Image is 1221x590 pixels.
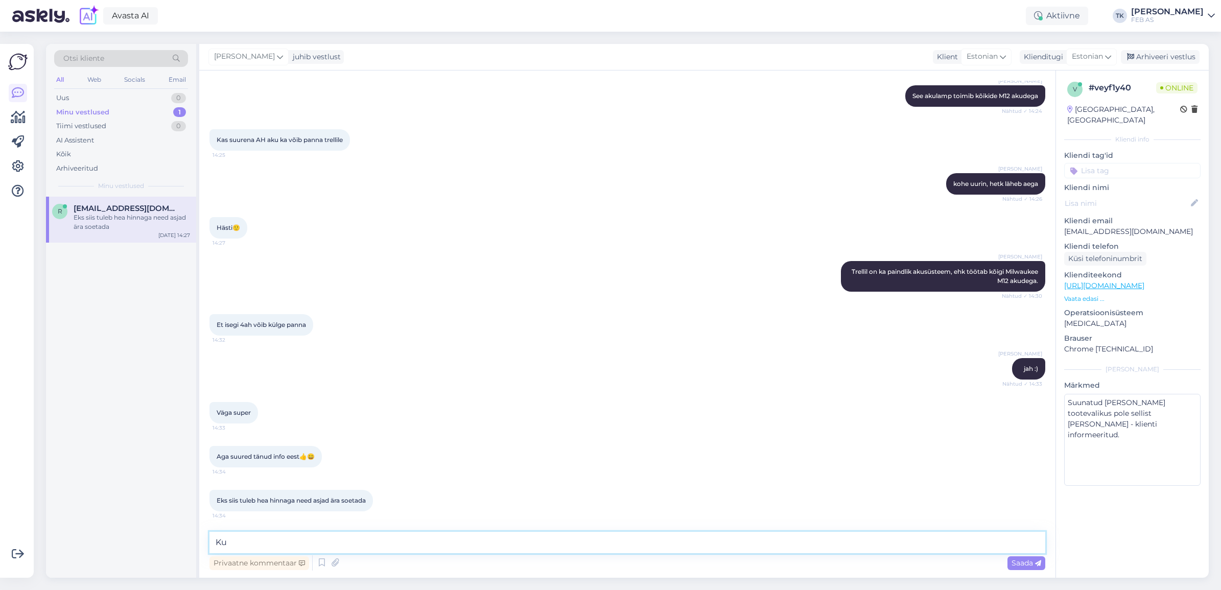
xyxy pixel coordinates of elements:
[63,53,104,64] span: Otsi kliente
[1064,163,1201,178] input: Lisa tag
[213,512,251,520] span: 14:34
[1002,380,1042,388] span: Nähtud ✓ 14:33
[217,224,240,231] span: Hästi🙂
[217,453,315,460] span: Aga suured tänud info eest👍😄
[54,73,66,86] div: All
[1064,281,1144,290] a: [URL][DOMAIN_NAME]
[1064,226,1201,237] p: [EMAIL_ADDRESS][DOMAIN_NAME]
[74,213,190,231] div: Eks siis tuleb hea hinnaga need asjad ära soetada
[56,121,106,131] div: Tiimi vestlused
[1064,380,1201,391] p: Märkmed
[56,135,94,146] div: AI Assistent
[1020,52,1063,62] div: Klienditugi
[998,77,1042,85] span: [PERSON_NAME]
[158,231,190,239] div: [DATE] 14:27
[1064,318,1201,329] p: [MEDICAL_DATA]
[998,350,1042,358] span: [PERSON_NAME]
[217,409,251,416] span: Väga super
[1121,50,1200,64] div: Arhiveeri vestlus
[217,136,343,144] span: Kas suurena AH aku ka võib panna trellile
[933,52,958,62] div: Klient
[1089,82,1156,94] div: # veyf1y40
[171,93,186,103] div: 0
[1024,365,1038,372] span: jah :)
[209,532,1045,553] textarea: Kui peaks
[953,180,1038,187] span: kohe uurin, hetk läheb aega
[78,5,99,27] img: explore-ai
[8,52,28,72] img: Askly Logo
[56,107,109,117] div: Minu vestlused
[56,149,71,159] div: Kõik
[98,181,144,191] span: Minu vestlused
[1064,270,1201,280] p: Klienditeekond
[1067,104,1180,126] div: [GEOGRAPHIC_DATA], [GEOGRAPHIC_DATA]
[1026,7,1088,25] div: Aktiivne
[58,207,62,215] span: r
[1156,82,1197,93] span: Online
[217,497,366,504] span: Eks siis tuleb hea hinnaga need asjad ära soetada
[1064,252,1146,266] div: Küsi telefoninumbrit
[1064,241,1201,252] p: Kliendi telefon
[213,468,251,476] span: 14:34
[1113,9,1127,23] div: TK
[1064,150,1201,161] p: Kliendi tag'id
[1064,333,1201,344] p: Brauser
[56,93,69,103] div: Uus
[85,73,103,86] div: Web
[998,165,1042,173] span: [PERSON_NAME]
[1072,51,1103,62] span: Estonian
[209,556,309,570] div: Privaatne kommentaar
[214,51,275,62] span: [PERSON_NAME]
[1002,292,1042,300] span: Nähtud ✓ 14:30
[967,51,998,62] span: Estonian
[1064,135,1201,144] div: Kliendi info
[1131,8,1204,16] div: [PERSON_NAME]
[1002,195,1042,203] span: Nähtud ✓ 14:26
[1064,294,1201,303] p: Vaata edasi ...
[912,92,1038,100] span: See akulamp toimib kõikide M12 akudega
[213,424,251,432] span: 14:33
[74,204,180,213] span: ragnar.roots@gmail.com
[1002,107,1042,115] span: Nähtud ✓ 14:24
[1064,216,1201,226] p: Kliendi email
[289,52,341,62] div: juhib vestlust
[1064,182,1201,193] p: Kliendi nimi
[852,268,1040,285] span: Trellil on ka paindlik akusüsteem, ehk töötab kõigi Milwaukee M12 akudega.
[56,163,98,174] div: Arhiveeritud
[1064,365,1201,374] div: [PERSON_NAME]
[173,107,186,117] div: 1
[213,151,251,159] span: 14:25
[213,336,251,344] span: 14:32
[1064,308,1201,318] p: Operatsioonisüsteem
[167,73,188,86] div: Email
[213,239,251,247] span: 14:27
[1131,8,1215,24] a: [PERSON_NAME]FEB AS
[1012,558,1041,568] span: Saada
[171,121,186,131] div: 0
[122,73,147,86] div: Socials
[998,253,1042,261] span: [PERSON_NAME]
[1073,85,1077,93] span: v
[217,321,306,328] span: Et isegi 4ah võib külge panna
[1131,16,1204,24] div: FEB AS
[1065,198,1189,209] input: Lisa nimi
[103,7,158,25] a: Avasta AI
[1064,344,1201,355] p: Chrome [TECHNICAL_ID]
